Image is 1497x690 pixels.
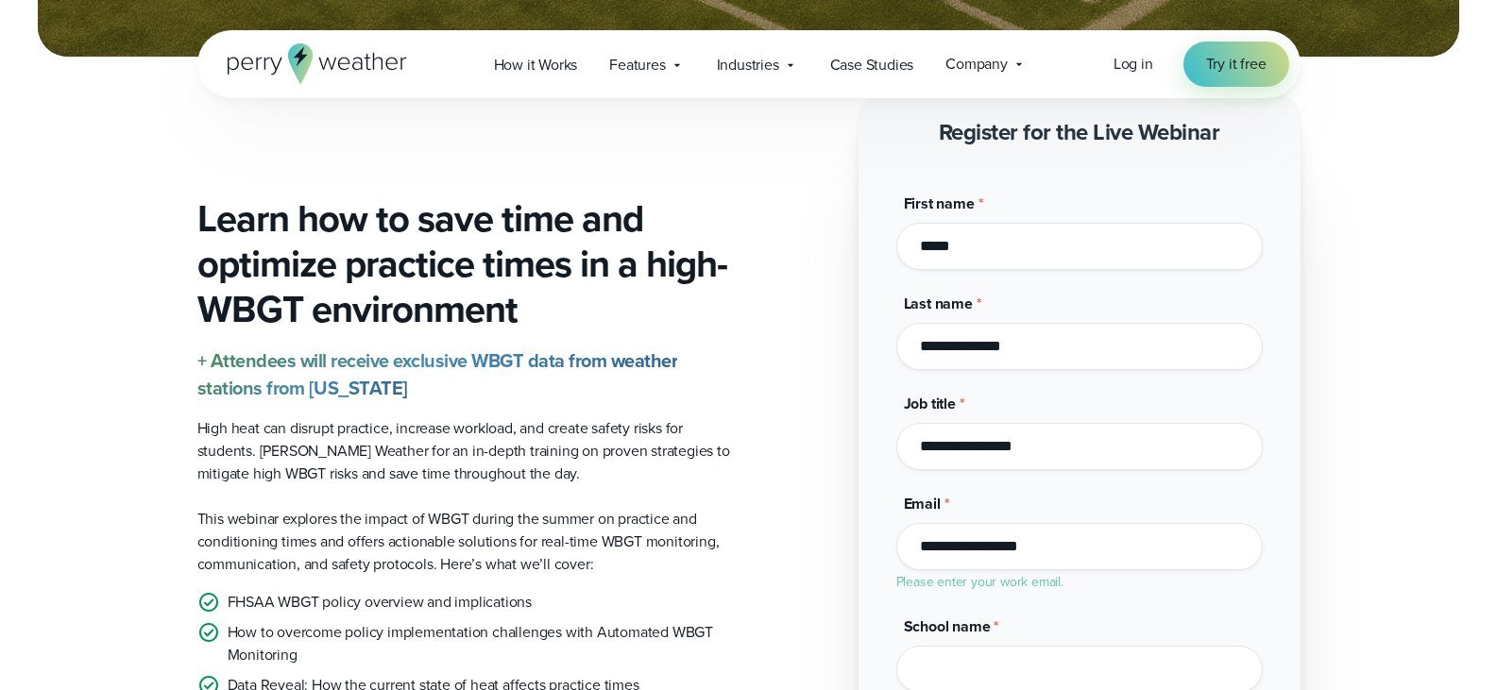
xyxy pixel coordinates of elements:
[228,621,734,666] p: How to overcome policy implementation challenges with Automated WBGT Monitoring
[904,493,941,514] span: Email
[228,591,532,614] p: FHSAA WBGT policy overview and implications
[1183,42,1289,87] a: Try it free
[904,193,975,214] span: First name
[904,615,991,637] span: School name
[896,572,1063,592] label: Please enter your work email.
[1114,53,1153,76] a: Log in
[830,54,914,76] span: Case Studies
[1206,53,1267,76] span: Try it free
[197,196,734,332] h3: Learn how to save time and optimize practice times in a high-WBGT environment
[494,54,578,76] span: How it Works
[197,417,734,485] p: High heat can disrupt practice, increase workload, and create safety risks for students. [PERSON_...
[904,293,973,314] span: Last name
[717,54,779,76] span: Industries
[814,45,930,84] a: Case Studies
[609,54,665,76] span: Features
[478,45,594,84] a: How it Works
[945,53,1008,76] span: Company
[904,393,956,414] span: Job title
[197,346,678,402] strong: + Attendees will receive exclusive WBGT data from weather stations from [US_STATE]
[939,115,1220,149] strong: Register for the Live Webinar
[1114,53,1153,75] span: Log in
[197,508,734,576] p: This webinar explores the impact of WBGT during the summer on practice and conditioning times and...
